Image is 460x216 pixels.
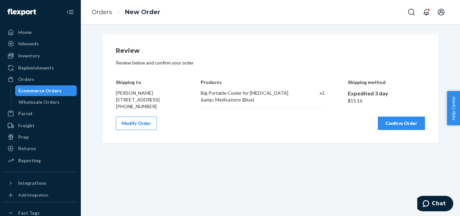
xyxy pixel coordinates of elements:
[18,52,40,59] div: Inventory
[348,97,425,104] div: $15.16
[116,59,425,66] p: Review below and confirm your order
[116,80,178,85] h4: Shipping to
[18,40,39,47] div: Inbounds
[19,87,62,94] div: Ecommerce Orders
[15,97,77,107] a: Wholesale Orders
[4,50,77,61] a: Inventory
[18,145,36,152] div: Returns
[18,122,35,129] div: Freight
[18,76,34,83] div: Orders
[18,64,54,71] div: Replenishments
[116,90,160,102] span: [PERSON_NAME] [STREET_ADDRESS]
[305,90,325,103] div: x 1
[4,38,77,49] a: Inbounds
[4,155,77,166] a: Reporting
[434,5,448,19] button: Open account menu
[4,178,77,188] button: Integrations
[348,90,425,97] div: Expedited 3 day
[201,90,298,103] div: Big Portable Cooler for [MEDICAL_DATA] &amp; Medications (Blue)
[19,99,60,105] div: Wholesale Orders
[18,134,29,140] div: Prep
[7,9,36,15] img: Flexport logo
[420,5,433,19] button: Open notifications
[348,80,425,85] h4: Shipping method
[4,191,77,199] a: Add Integration
[447,91,460,125] button: Help Center
[4,27,77,38] a: Home
[4,132,77,142] a: Prep
[18,29,32,36] div: Home
[4,74,77,85] a: Orders
[86,2,166,22] ol: breadcrumbs
[63,5,77,19] button: Close Navigation
[417,196,453,213] iframe: Opens a widget where you can chat to one of our agents
[201,80,324,85] h4: Products
[18,110,32,117] div: Parcel
[18,192,48,198] div: Add Integration
[4,108,77,119] a: Parcel
[116,48,425,54] h1: Review
[4,143,77,154] a: Returns
[4,120,77,131] a: Freight
[378,117,425,130] button: Confirm Order
[405,5,418,19] button: Open Search Box
[116,103,178,110] div: [PHONE_NUMBER]
[15,85,77,96] a: Ecommerce Orders
[116,117,157,130] button: Modify Order
[92,8,112,16] a: Orders
[18,180,46,186] div: Integrations
[125,8,160,16] a: New Order
[4,62,77,73] a: Replenishments
[18,157,41,164] div: Reporting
